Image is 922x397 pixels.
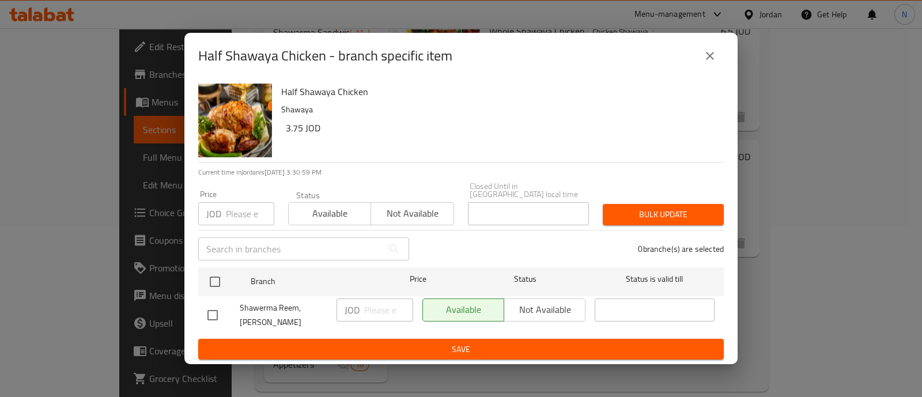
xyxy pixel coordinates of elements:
[281,103,715,117] p: Shawaya
[198,47,452,65] h2: Half Shawaya Chicken - branch specific item
[293,205,366,222] span: Available
[696,42,724,70] button: close
[206,207,221,221] p: JOD
[286,120,715,136] h6: 3.75 JOD
[345,303,360,317] p: JOD
[595,272,715,286] span: Status is valid till
[364,298,413,322] input: Please enter price
[288,202,371,225] button: Available
[240,301,327,330] span: Shawerma Reem, [PERSON_NAME]
[376,205,449,222] span: Not available
[198,237,383,260] input: Search in branches
[198,339,724,360] button: Save
[226,202,274,225] input: Please enter price
[198,84,272,157] img: Half Shawaya Chicken
[380,272,456,286] span: Price
[198,167,724,177] p: Current time in Jordan is [DATE] 3:30:59 PM
[281,84,715,100] h6: Half Shawaya Chicken
[371,202,454,225] button: Not available
[612,207,715,222] span: Bulk update
[251,274,371,289] span: Branch
[638,243,724,255] p: 0 branche(s) are selected
[466,272,585,286] span: Status
[603,204,724,225] button: Bulk update
[207,342,715,357] span: Save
